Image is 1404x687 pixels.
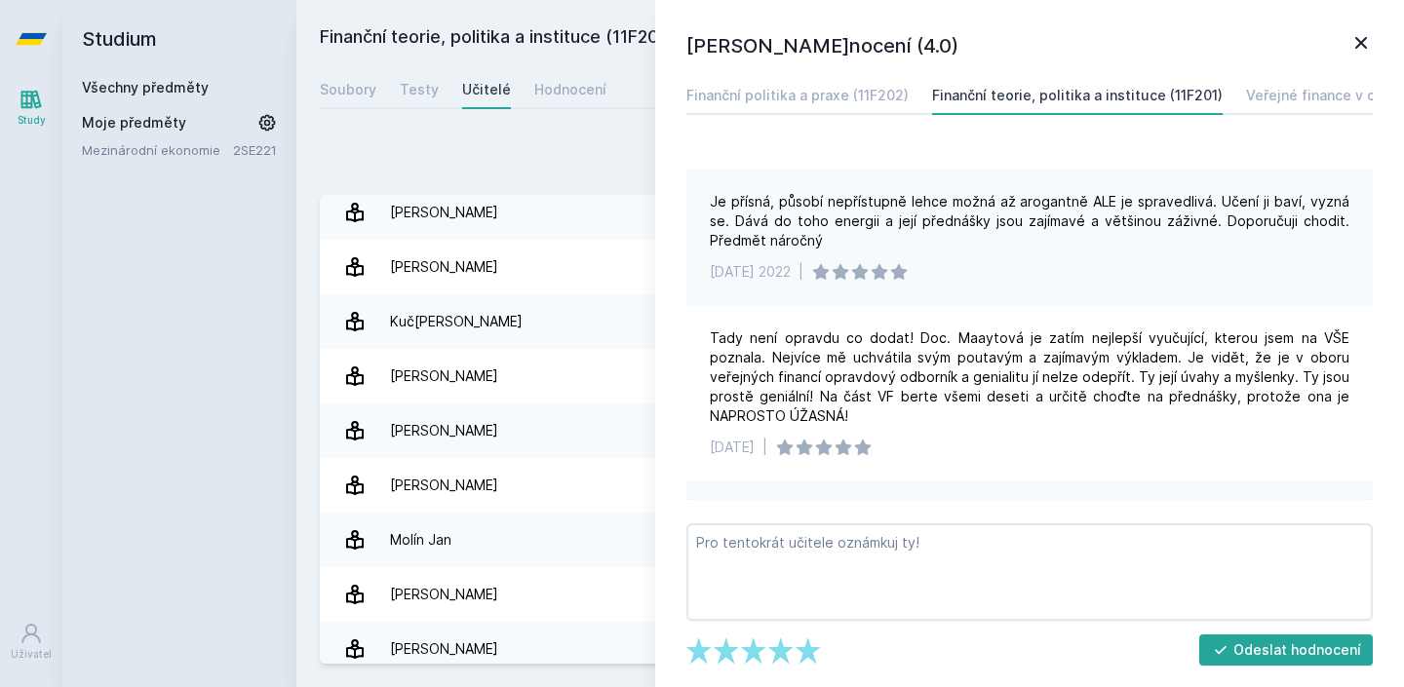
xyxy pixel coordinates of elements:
a: [PERSON_NAME] 7 hodnocení 4.3 [320,622,1381,676]
div: [DATE] 2022 [710,262,791,282]
a: 2SE221 [233,142,277,158]
a: [PERSON_NAME] 7 hodnocení 5.0 [320,567,1381,622]
a: Study [4,78,58,137]
div: Study [18,113,46,128]
a: [PERSON_NAME] 4 hodnocení 3.5 [320,458,1381,513]
h2: Finanční teorie, politika a instituce (11F201) [320,23,1162,55]
a: [PERSON_NAME] 63 hodnocení 4.0 [320,349,1381,403]
span: Moje předměty [82,113,186,133]
div: [PERSON_NAME] [390,193,498,232]
div: [PERSON_NAME] [390,466,498,505]
a: [PERSON_NAME] 3 hodnocení 3.3 [320,185,1381,240]
div: | [799,262,803,282]
a: [PERSON_NAME] 36 hodnocení 3.1 [320,403,1381,458]
a: Testy [400,70,439,109]
div: Kuč[PERSON_NAME] [390,302,523,341]
div: | [762,438,767,457]
a: Všechny předměty [82,79,209,95]
a: Uživatel [4,612,58,671]
div: Hodnocení [534,80,606,99]
div: Tady není opravdu co dodat! Doc. Maaytová je zatím nejlepší vyučující, kterou jsem na VŠE poznala... [710,328,1349,426]
div: Molín Jan [390,520,451,559]
div: [PERSON_NAME] [390,248,498,286]
div: Uživatel [11,647,52,662]
a: Učitelé [462,70,511,109]
div: Je přísná, působí nepřístupně lehce možná až arogantně ALE je spravedlivá. Učení ji baví, vyzná s... [710,192,1349,250]
a: Soubory [320,70,376,109]
div: Testy [400,80,439,99]
a: Hodnocení [534,70,606,109]
a: [PERSON_NAME] 1 hodnocení 4.0 [320,240,1381,294]
a: Molín Jan 1 hodnocení 5.0 [320,513,1381,567]
a: Kuč[PERSON_NAME] 1 hodnocení 5.0 [320,294,1381,349]
div: Učitelé [462,80,511,99]
div: [DATE] [710,438,755,457]
div: [PERSON_NAME] [390,630,498,668]
div: [PERSON_NAME] [390,575,498,614]
button: Odeslat hodnocení [1199,634,1374,666]
a: Mezinárodní ekonomie [82,140,233,160]
div: [PERSON_NAME] [390,411,498,450]
div: [PERSON_NAME] [390,357,498,396]
div: Soubory [320,80,376,99]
